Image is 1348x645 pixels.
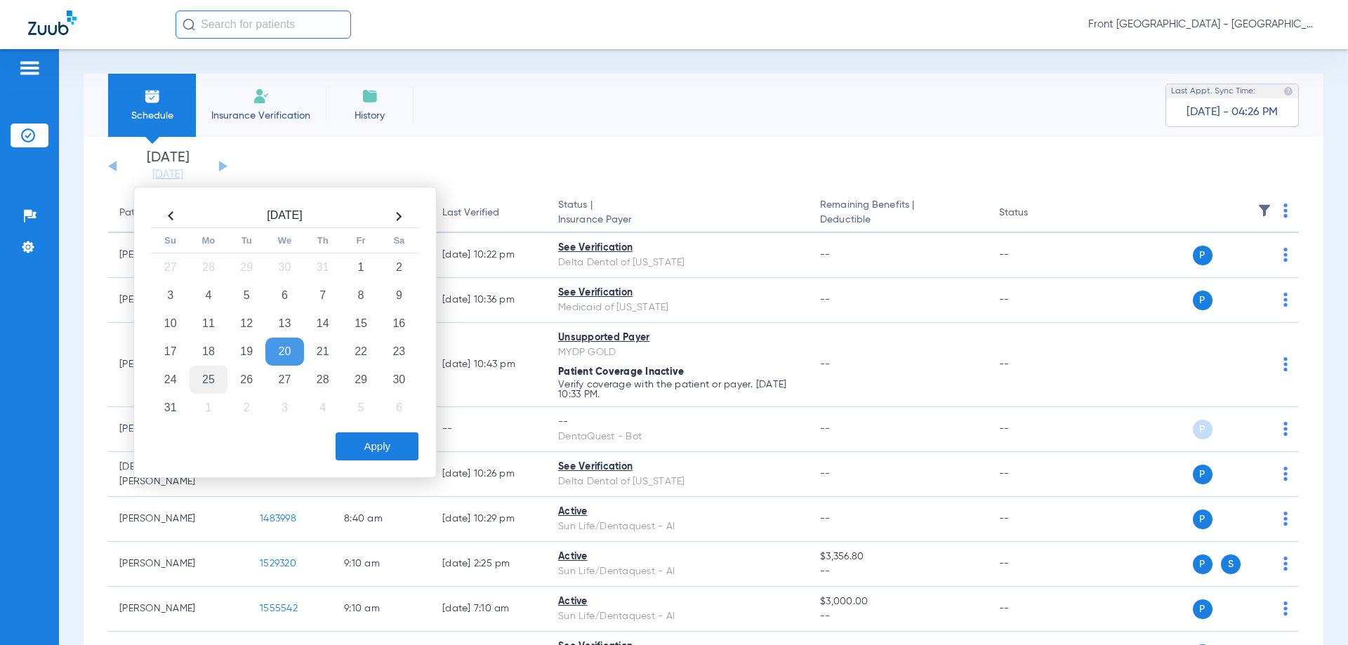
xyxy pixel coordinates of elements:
[333,542,431,587] td: 9:10 AM
[442,206,499,220] div: Last Verified
[18,60,41,77] img: hamburger-icon
[1193,599,1212,619] span: P
[1283,357,1288,371] img: group-dot-blue.svg
[988,542,1083,587] td: --
[108,542,249,587] td: [PERSON_NAME]
[1283,204,1288,218] img: group-dot-blue.svg
[190,205,380,228] th: [DATE]
[988,452,1083,497] td: --
[820,213,976,227] span: Deductible
[1088,18,1320,32] span: Front [GEOGRAPHIC_DATA] - [GEOGRAPHIC_DATA] | My Community Dental Centers
[333,497,431,542] td: 8:40 AM
[1283,293,1288,307] img: group-dot-blue.svg
[558,380,798,399] p: Verify coverage with the patient or payer. [DATE] 10:33 PM.
[336,432,418,460] button: Apply
[988,233,1083,278] td: --
[1193,465,1212,484] span: P
[431,233,547,278] td: [DATE] 10:22 PM
[431,587,547,632] td: [DATE] 7:10 AM
[988,194,1083,233] th: Status
[558,300,798,315] div: Medicaid of [US_STATE]
[1171,84,1255,98] span: Last Appt. Sync Time:
[260,604,298,613] span: 1555542
[558,286,798,300] div: See Verification
[126,151,210,182] li: [DATE]
[1283,86,1293,96] img: last sync help info
[820,594,976,609] span: $3,000.00
[820,514,831,524] span: --
[206,109,315,123] span: Insurance Verification
[431,452,547,497] td: [DATE] 10:26 PM
[547,194,809,233] th: Status |
[558,415,798,430] div: --
[558,594,798,609] div: Active
[144,88,161,105] img: Schedule
[558,213,798,227] span: Insurance Payer
[431,278,547,323] td: [DATE] 10:36 PM
[558,241,798,255] div: See Verification
[558,460,798,474] div: See Verification
[253,88,270,105] img: Manual Insurance Verification
[431,497,547,542] td: [DATE] 10:29 PM
[558,430,798,444] div: DentaQuest - Bot
[820,359,831,369] span: --
[558,367,684,377] span: Patient Coverage Inactive
[820,550,976,564] span: $3,356.80
[988,323,1083,407] td: --
[820,609,976,624] span: --
[820,564,976,579] span: --
[431,542,547,587] td: [DATE] 2:25 PM
[1283,512,1288,526] img: group-dot-blue.svg
[28,11,77,35] img: Zuub Logo
[558,609,798,624] div: Sun Life/Dentaquest - AI
[1193,510,1212,529] span: P
[988,407,1083,452] td: --
[1193,246,1212,265] span: P
[108,587,249,632] td: [PERSON_NAME]
[1283,422,1288,436] img: group-dot-blue.svg
[183,18,195,31] img: Search Icon
[119,206,237,220] div: Patient Name
[988,587,1083,632] td: --
[336,109,403,123] span: History
[820,469,831,479] span: --
[126,168,210,182] a: [DATE]
[558,255,798,270] div: Delta Dental of [US_STATE]
[1283,557,1288,571] img: group-dot-blue.svg
[1283,467,1288,481] img: group-dot-blue.svg
[108,497,249,542] td: [PERSON_NAME]
[431,323,547,407] td: [DATE] 10:43 PM
[1278,578,1348,645] iframe: Chat Widget
[820,295,831,305] span: --
[988,497,1083,542] td: --
[820,250,831,260] span: --
[119,109,185,123] span: Schedule
[442,206,536,220] div: Last Verified
[1283,248,1288,262] img: group-dot-blue.svg
[820,424,831,434] span: --
[558,564,798,579] div: Sun Life/Dentaquest - AI
[558,550,798,564] div: Active
[988,278,1083,323] td: --
[809,194,987,233] th: Remaining Benefits |
[1187,105,1278,119] span: [DATE] - 04:26 PM
[431,407,547,452] td: --
[260,559,296,568] span: 1529320
[1193,554,1212,574] span: P
[1257,204,1271,218] img: filter.svg
[558,519,798,534] div: Sun Life/Dentaquest - AI
[333,587,431,632] td: 9:10 AM
[119,206,181,220] div: Patient Name
[558,345,798,360] div: MYDP GOLD
[362,88,378,105] img: History
[1221,554,1241,574] span: S
[1193,420,1212,439] span: P
[558,474,798,489] div: Delta Dental of [US_STATE]
[558,505,798,519] div: Active
[558,331,798,345] div: Unsupported Payer
[176,11,351,39] input: Search for patients
[1193,291,1212,310] span: P
[260,514,296,524] span: 1483998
